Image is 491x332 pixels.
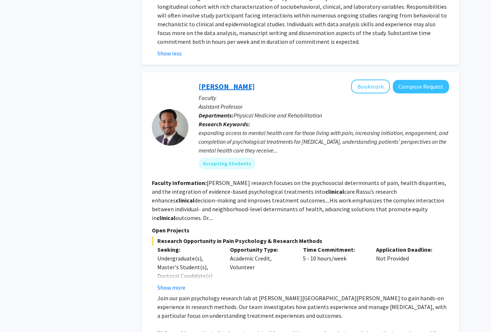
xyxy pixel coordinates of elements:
[157,245,219,254] p: Seeking:
[199,128,449,155] div: expanding access to mental health care for those living with pain, increasing initiation, engagem...
[152,179,207,186] b: Faculty Information:
[199,120,250,128] b: Research Keywords:
[157,49,182,58] button: Show less
[199,102,449,111] p: Assistant Professor
[325,188,344,195] b: clinical
[376,245,438,254] p: Application Deadline:
[393,80,449,93] button: Compose Request to Fenan Rassu
[234,112,322,119] span: Physical Medicine and Rehabilitation
[157,283,185,292] button: Show more
[225,245,298,292] div: Academic Credit, Volunteer
[157,214,176,221] b: clinical
[199,93,449,102] p: Faculty
[152,236,449,245] span: Research Opportunity in Pain Psychology & Research Methods
[157,294,449,320] p: Join our pain psychology research lab at [PERSON_NAME][GEOGRAPHIC_DATA][PERSON_NAME] to gain hand...
[176,197,195,204] b: clinical
[199,82,255,91] a: [PERSON_NAME]
[152,226,449,235] p: Open Projects
[199,158,256,169] mat-chip: Accepting Students
[152,179,446,221] fg-read-more: [PERSON_NAME] research focuses on the psychosocial determinants of pain, health disparities, and ...
[351,80,390,93] button: Add Fenan Rassu to Bookmarks
[230,245,292,254] p: Opportunity Type:
[371,245,444,292] div: Not Provided
[5,299,31,327] iframe: Chat
[303,245,365,254] p: Time Commitment:
[298,245,371,292] div: 5 - 10 hours/week
[199,112,234,119] b: Departments:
